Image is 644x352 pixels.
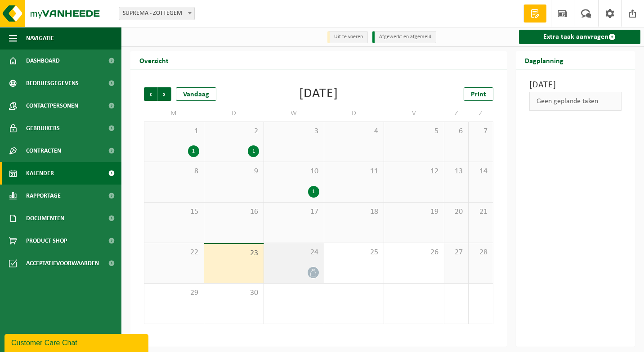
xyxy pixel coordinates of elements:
td: W [264,105,324,122]
span: 16 [209,207,259,217]
span: Acceptatievoorwaarden [26,252,99,275]
span: 22 [149,248,199,257]
span: Vorige [144,87,157,101]
span: 19 [389,207,439,217]
span: Bedrijfsgegevens [26,72,79,95]
h2: Dagplanning [516,51,572,69]
div: 1 [248,145,259,157]
span: Kalender [26,162,54,185]
span: SUPREMA - ZOTTEGEM [119,7,194,20]
span: 6 [449,126,464,136]
td: Z [444,105,469,122]
span: Print [471,91,486,98]
span: 26 [389,248,439,257]
a: Extra taak aanvragen [519,30,641,44]
span: Navigatie [26,27,54,50]
span: 28 [473,248,488,257]
span: 10 [268,167,319,176]
span: Gebruikers [26,117,60,140]
span: 18 [329,207,380,217]
span: Documenten [26,207,64,230]
span: 15 [149,207,199,217]
div: Vandaag [176,87,216,101]
span: SUPREMA - ZOTTEGEM [119,7,195,20]
a: Print [464,87,493,101]
span: 29 [149,288,199,298]
span: Volgende [158,87,171,101]
span: 27 [449,248,464,257]
span: 20 [449,207,464,217]
span: 1 [149,126,199,136]
span: 13 [449,167,464,176]
iframe: chat widget [4,332,150,352]
span: 25 [329,248,380,257]
span: 5 [389,126,439,136]
li: Uit te voeren [327,31,368,43]
td: Z [469,105,493,122]
span: 23 [209,248,259,258]
span: Contracten [26,140,61,162]
span: 17 [268,207,319,217]
div: Geen geplande taken [529,92,622,111]
span: Rapportage [26,185,61,207]
div: [DATE] [299,87,338,101]
span: 2 [209,126,259,136]
td: M [144,105,204,122]
span: 3 [268,126,319,136]
span: Dashboard [26,50,60,72]
span: 8 [149,167,199,176]
span: Product Shop [26,230,67,252]
div: 1 [308,186,319,198]
span: 30 [209,288,259,298]
span: 4 [329,126,380,136]
h3: [DATE] [529,78,622,92]
span: 24 [268,248,319,257]
li: Afgewerkt en afgemeld [372,31,436,43]
span: 12 [389,167,439,176]
span: 7 [473,126,488,136]
span: 14 [473,167,488,176]
span: 9 [209,167,259,176]
span: 11 [329,167,380,176]
td: D [324,105,385,122]
span: 21 [473,207,488,217]
td: V [384,105,444,122]
td: D [204,105,264,122]
h2: Overzicht [130,51,178,69]
div: 1 [188,145,199,157]
span: Contactpersonen [26,95,78,117]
